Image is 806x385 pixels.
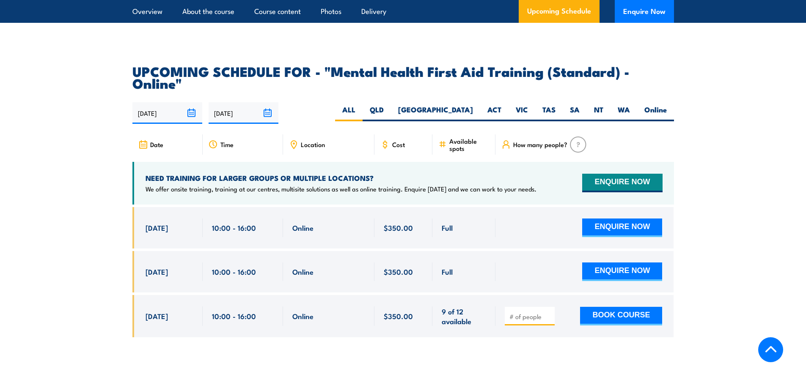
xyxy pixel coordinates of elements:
[292,223,314,232] span: Online
[212,223,256,232] span: 10:00 - 16:00
[132,65,674,89] h2: UPCOMING SCHEDULE FOR - "Mental Health First Aid Training (Standard) - Online"
[146,223,168,232] span: [DATE]
[209,102,278,124] input: To date
[582,262,662,281] button: ENQUIRE NOW
[146,267,168,276] span: [DATE]
[480,105,509,121] label: ACT
[292,311,314,321] span: Online
[132,102,202,124] input: From date
[220,141,234,148] span: Time
[637,105,674,121] label: Online
[146,173,536,183] h4: NEED TRAINING FOR LARGER GROUPS OR MULTIPLE LOCATIONS?
[509,312,552,321] input: # of people
[442,267,453,276] span: Full
[563,105,587,121] label: SA
[391,105,480,121] label: [GEOGRAPHIC_DATA]
[582,174,662,192] button: ENQUIRE NOW
[611,105,637,121] label: WA
[150,141,163,148] span: Date
[335,105,363,121] label: ALL
[292,267,314,276] span: Online
[212,311,256,321] span: 10:00 - 16:00
[384,223,413,232] span: $350.00
[513,141,567,148] span: How many people?
[442,223,453,232] span: Full
[509,105,535,121] label: VIC
[146,185,536,193] p: We offer onsite training, training at our centres, multisite solutions as well as online training...
[582,218,662,237] button: ENQUIRE NOW
[301,141,325,148] span: Location
[146,311,168,321] span: [DATE]
[442,306,486,326] span: 9 of 12 available
[449,137,490,152] span: Available spots
[587,105,611,121] label: NT
[384,267,413,276] span: $350.00
[212,267,256,276] span: 10:00 - 16:00
[384,311,413,321] span: $350.00
[392,141,405,148] span: Cost
[363,105,391,121] label: QLD
[580,307,662,325] button: BOOK COURSE
[535,105,563,121] label: TAS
